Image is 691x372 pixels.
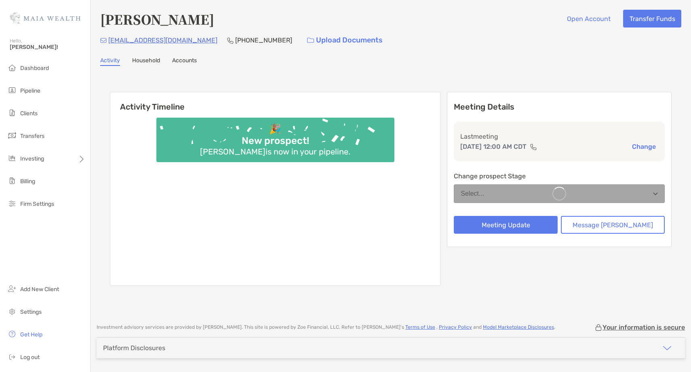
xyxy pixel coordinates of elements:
[100,57,120,66] a: Activity
[235,35,292,45] p: [PHONE_NUMBER]
[20,87,40,94] span: Pipeline
[108,35,217,45] p: [EMAIL_ADDRESS][DOMAIN_NAME]
[454,216,558,234] button: Meeting Update
[7,153,17,163] img: investing icon
[197,147,354,156] div: [PERSON_NAME] is now in your pipeline.
[439,324,472,330] a: Privacy Policy
[454,171,665,181] p: Change prospect Stage
[10,44,85,51] span: [PERSON_NAME]!
[20,309,42,315] span: Settings
[662,343,672,353] img: icon arrow
[7,85,17,95] img: pipeline icon
[266,123,284,135] div: 🎉
[156,118,394,155] img: Confetti
[20,286,59,293] span: Add New Client
[7,284,17,294] img: add_new_client icon
[405,324,435,330] a: Terms of Use
[227,37,234,44] img: Phone Icon
[20,110,38,117] span: Clients
[238,135,312,147] div: New prospect!
[7,108,17,118] img: clients icon
[460,131,658,142] p: Last meeting
[20,178,35,185] span: Billing
[97,324,555,330] p: Investment advisory services are provided by [PERSON_NAME] . This site is powered by Zoe Financia...
[100,10,214,28] h4: [PERSON_NAME]
[20,133,44,139] span: Transfers
[10,3,80,32] img: Zoe Logo
[560,10,617,27] button: Open Account
[307,38,314,43] img: button icon
[561,216,665,234] button: Message [PERSON_NAME]
[483,324,554,330] a: Model Marketplace Disclosures
[630,142,658,151] button: Change
[7,63,17,72] img: dashboard icon
[20,65,49,72] span: Dashboard
[7,329,17,339] img: get-help icon
[20,331,42,338] span: Get Help
[530,144,537,150] img: communication type
[103,344,165,352] div: Platform Disclosures
[100,38,107,43] img: Email Icon
[20,155,44,162] span: Investing
[623,10,681,27] button: Transfer Funds
[460,142,527,152] p: [DATE] 12:00 AM CDT
[110,92,440,112] h6: Activity Timeline
[7,352,17,361] img: logout icon
[302,32,388,49] a: Upload Documents
[7,131,17,140] img: transfers icon
[7,199,17,208] img: firm-settings icon
[7,176,17,186] img: billing icon
[132,57,160,66] a: Household
[20,201,54,207] span: Firm Settings
[172,57,197,66] a: Accounts
[454,102,665,112] p: Meeting Details
[603,323,685,331] p: Your information is secure
[7,306,17,316] img: settings icon
[20,354,40,361] span: Log out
